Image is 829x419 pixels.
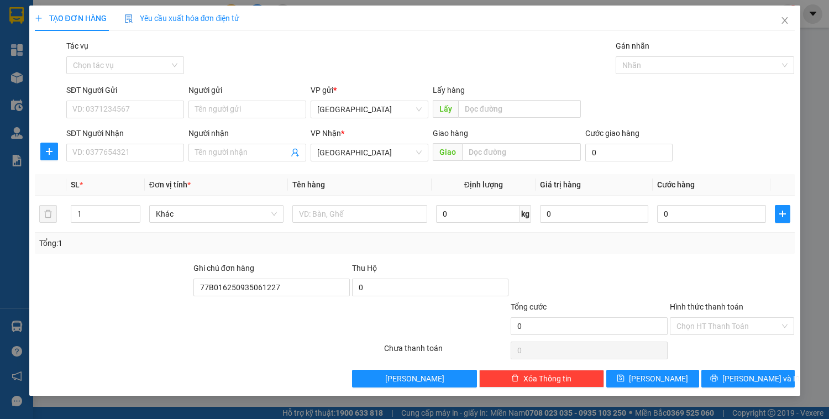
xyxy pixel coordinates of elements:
[479,370,604,387] button: deleteXóa Thông tin
[464,180,503,189] span: Định lượng
[188,127,306,139] div: Người nhận
[520,205,531,223] span: kg
[585,129,639,138] label: Cước giao hàng
[317,144,422,161] span: Đà Nẵng
[710,374,718,383] span: printer
[156,206,277,222] span: Khác
[193,264,254,273] label: Ghi chú đơn hàng
[40,143,58,160] button: plus
[585,144,673,161] input: Cước giao hàng
[670,302,743,311] label: Hình thức thanh toán
[71,180,80,189] span: SL
[775,205,790,223] button: plus
[124,14,240,23] span: Yêu cầu xuất hóa đơn điện tử
[657,180,695,189] span: Cước hàng
[35,14,43,22] span: plus
[629,373,688,385] span: [PERSON_NAME]
[540,180,581,189] span: Giá trị hàng
[458,100,581,118] input: Dọc đường
[523,373,571,385] span: Xóa Thông tin
[701,370,794,387] button: printer[PERSON_NAME] và In
[292,205,427,223] input: VD: Bàn, Ghế
[352,264,377,273] span: Thu Hộ
[462,143,581,161] input: Dọc đường
[317,101,422,118] span: Bình Định
[291,148,300,157] span: user-add
[66,84,184,96] div: SĐT Người Gửi
[780,16,789,25] span: close
[41,147,57,156] span: plus
[311,129,341,138] span: VP Nhận
[433,143,462,161] span: Giao
[352,370,477,387] button: [PERSON_NAME]
[383,342,510,362] div: Chưa thanh toán
[511,302,547,311] span: Tổng cước
[433,129,468,138] span: Giao hàng
[35,14,107,23] span: TẠO ĐƠN HÀNG
[769,6,800,36] button: Close
[616,41,649,50] label: Gán nhãn
[540,205,648,223] input: 0
[39,205,57,223] button: delete
[311,84,428,96] div: VP gửi
[66,41,88,50] label: Tác vụ
[292,180,325,189] span: Tên hàng
[149,180,191,189] span: Đơn vị tính
[39,237,321,249] div: Tổng: 1
[433,100,458,118] span: Lấy
[617,374,625,383] span: save
[188,84,306,96] div: Người gửi
[433,86,465,95] span: Lấy hàng
[606,370,699,387] button: save[PERSON_NAME]
[722,373,800,385] span: [PERSON_NAME] và In
[124,14,133,23] img: icon
[775,209,790,218] span: plus
[66,127,184,139] div: SĐT Người Nhận
[193,279,350,296] input: Ghi chú đơn hàng
[511,374,519,383] span: delete
[385,373,444,385] span: [PERSON_NAME]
